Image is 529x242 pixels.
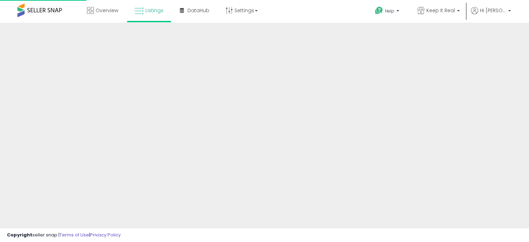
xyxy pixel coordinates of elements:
[90,232,121,238] a: Privacy Policy
[369,1,406,23] a: Help
[59,232,89,238] a: Terms of Use
[426,7,455,14] span: Keep It Real
[375,6,383,15] i: Get Help
[187,7,209,14] span: DataHub
[480,7,506,14] span: Hi [PERSON_NAME]
[96,7,118,14] span: Overview
[145,7,163,14] span: Listings
[385,8,394,14] span: Help
[7,232,121,239] div: seller snap | |
[7,232,32,238] strong: Copyright
[471,7,511,23] a: Hi [PERSON_NAME]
